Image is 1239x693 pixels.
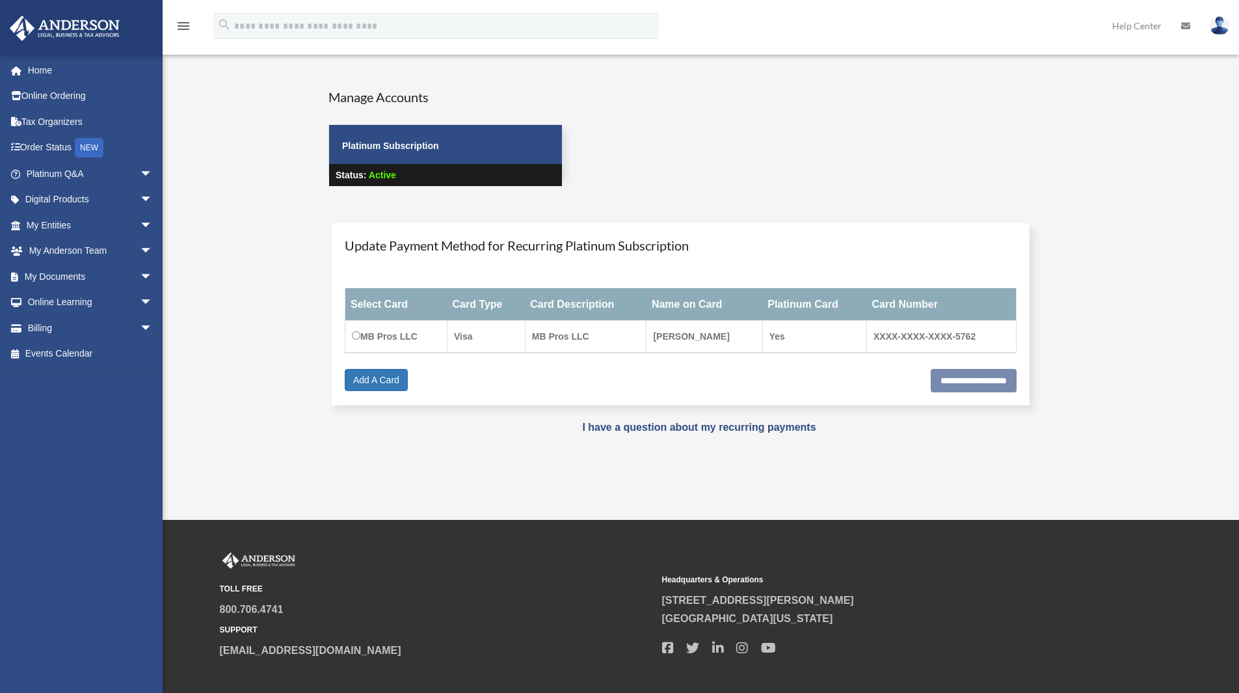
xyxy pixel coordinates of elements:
td: MB Pros LLC [525,320,646,353]
span: arrow_drop_down [140,264,166,290]
span: arrow_drop_down [140,315,166,342]
th: Card Number [867,288,1017,320]
a: My Entitiesarrow_drop_down [9,212,172,238]
span: arrow_drop_down [140,238,166,265]
a: [GEOGRAPHIC_DATA][US_STATE] [662,613,833,624]
a: My Anderson Teamarrow_drop_down [9,238,172,264]
td: MB Pros LLC [345,320,447,353]
a: 800.706.4741 [220,604,284,615]
div: NEW [75,138,103,157]
th: Select Card [345,288,447,320]
th: Platinum Card [762,288,866,320]
img: User Pic [1210,16,1229,35]
span: arrow_drop_down [140,161,166,187]
a: Add A Card [345,369,408,391]
span: Active [369,170,396,180]
a: Home [9,57,172,83]
i: menu [176,18,191,34]
td: Yes [762,320,866,353]
strong: Platinum Subscription [342,141,439,151]
small: Headquarters & Operations [662,573,1095,587]
h4: Manage Accounts [328,88,563,106]
a: Billingarrow_drop_down [9,315,172,341]
span: arrow_drop_down [140,187,166,213]
small: TOLL FREE [220,582,653,596]
img: Anderson Advisors Platinum Portal [6,16,124,41]
span: arrow_drop_down [140,290,166,316]
h4: Update Payment Method for Recurring Platinum Subscription [345,236,1017,254]
th: Card Description [525,288,646,320]
td: XXXX-XXXX-XXXX-5762 [867,320,1017,353]
a: Digital Productsarrow_drop_down [9,187,172,213]
td: [PERSON_NAME] [646,320,762,353]
i: search [217,18,232,32]
small: SUPPORT [220,623,653,637]
a: Order StatusNEW [9,135,172,161]
a: Online Learningarrow_drop_down [9,290,172,316]
a: Platinum Q&Aarrow_drop_down [9,161,172,187]
th: Name on Card [646,288,762,320]
a: [STREET_ADDRESS][PERSON_NAME] [662,595,854,606]
a: My Documentsarrow_drop_down [9,264,172,290]
strong: Status: [336,170,366,180]
a: Events Calendar [9,341,172,367]
a: menu [176,23,191,34]
a: [EMAIL_ADDRESS][DOMAIN_NAME] [220,645,401,656]
a: Online Ordering [9,83,172,109]
th: Card Type [447,288,525,320]
span: arrow_drop_down [140,212,166,239]
a: Tax Organizers [9,109,172,135]
img: Anderson Advisors Platinum Portal [220,552,298,569]
a: I have a question about my recurring payments [582,422,816,433]
td: Visa [447,320,525,353]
